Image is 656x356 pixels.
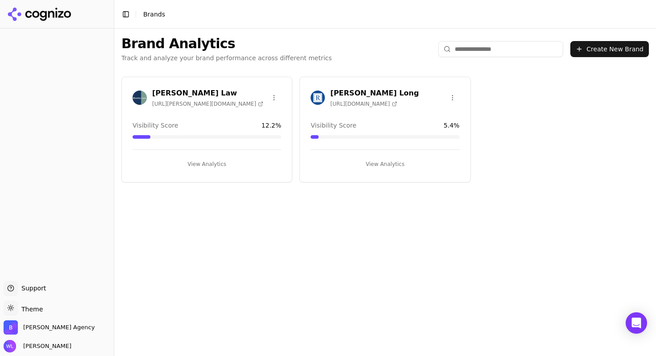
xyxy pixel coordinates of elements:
[133,157,281,171] button: View Analytics
[4,320,95,335] button: Open organization switcher
[143,10,165,19] nav: breadcrumb
[133,121,178,130] span: Visibility Score
[570,41,649,57] button: Create New Brand
[626,312,647,334] div: Open Intercom Messenger
[20,342,71,350] span: [PERSON_NAME]
[143,11,165,18] span: Brands
[23,323,95,331] span: Bob Agency
[18,306,43,313] span: Theme
[311,121,356,130] span: Visibility Score
[121,36,332,52] h1: Brand Analytics
[152,88,263,99] h3: [PERSON_NAME] Law
[18,284,46,293] span: Support
[121,54,332,62] p: Track and analyze your brand performance across different metrics
[311,91,325,105] img: Regan Zambri Long
[152,100,263,108] span: [URL][PERSON_NAME][DOMAIN_NAME]
[311,157,459,171] button: View Analytics
[4,340,71,352] button: Open user button
[330,100,397,108] span: [URL][DOMAIN_NAME]
[444,121,460,130] span: 5.4 %
[262,121,281,130] span: 12.2 %
[4,320,18,335] img: Bob Agency
[330,88,419,99] h3: [PERSON_NAME] Long
[133,91,147,105] img: Munley Law
[4,340,16,352] img: Wendy Lindars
